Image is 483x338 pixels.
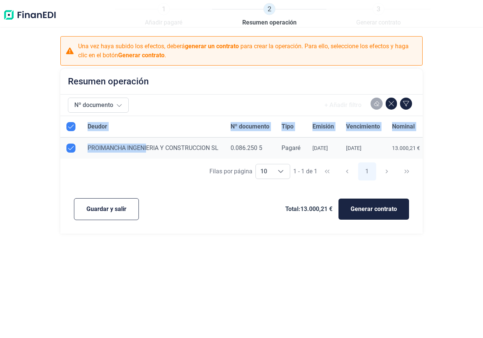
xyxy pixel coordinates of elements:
[351,205,397,214] span: Generar contrato
[281,122,294,131] span: Tipo
[392,145,420,151] div: 13.000,21 €
[312,122,334,131] span: Emisión
[242,18,297,27] span: Resumen operación
[392,122,415,131] span: Nominal
[272,164,290,179] div: Choose
[88,122,107,131] span: Deudor
[285,205,332,214] span: Total: 13.000,21 €
[68,76,149,87] h2: Resumen operación
[242,3,297,27] a: 2Resumen operación
[185,43,239,50] b: generar un contrato
[3,3,57,27] img: Logo de aplicación
[88,144,218,151] span: PROIMANCHA INGENIERIA Y CONSTRUCCION SL
[318,162,336,180] button: First Page
[231,122,269,131] span: Nº documento
[68,98,129,113] button: Nº documento
[338,199,409,220] button: Generar contrato
[293,168,317,174] span: 1 - 1 de 1
[209,167,252,176] div: Filas por página
[78,42,418,60] p: Una vez haya subido los efectos, deberá para crear la operación. Para ello, seleccione los efecto...
[358,162,376,180] button: Page 1
[256,164,272,179] span: 10
[66,122,75,131] div: All items selected
[74,198,139,220] button: Guardar y salir
[346,145,380,151] div: [DATE]
[66,144,75,153] div: Row Unselected null
[86,205,126,214] span: Guardar y salir
[398,162,416,180] button: Last Page
[346,122,380,131] span: Vencimiento
[263,3,275,15] span: 2
[281,144,300,151] span: Pagaré
[231,144,262,151] span: 0.086.250 5
[312,145,334,151] div: [DATE]
[338,162,356,180] button: Previous Page
[378,162,396,180] button: Next Page
[118,52,165,59] b: Generar contrato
